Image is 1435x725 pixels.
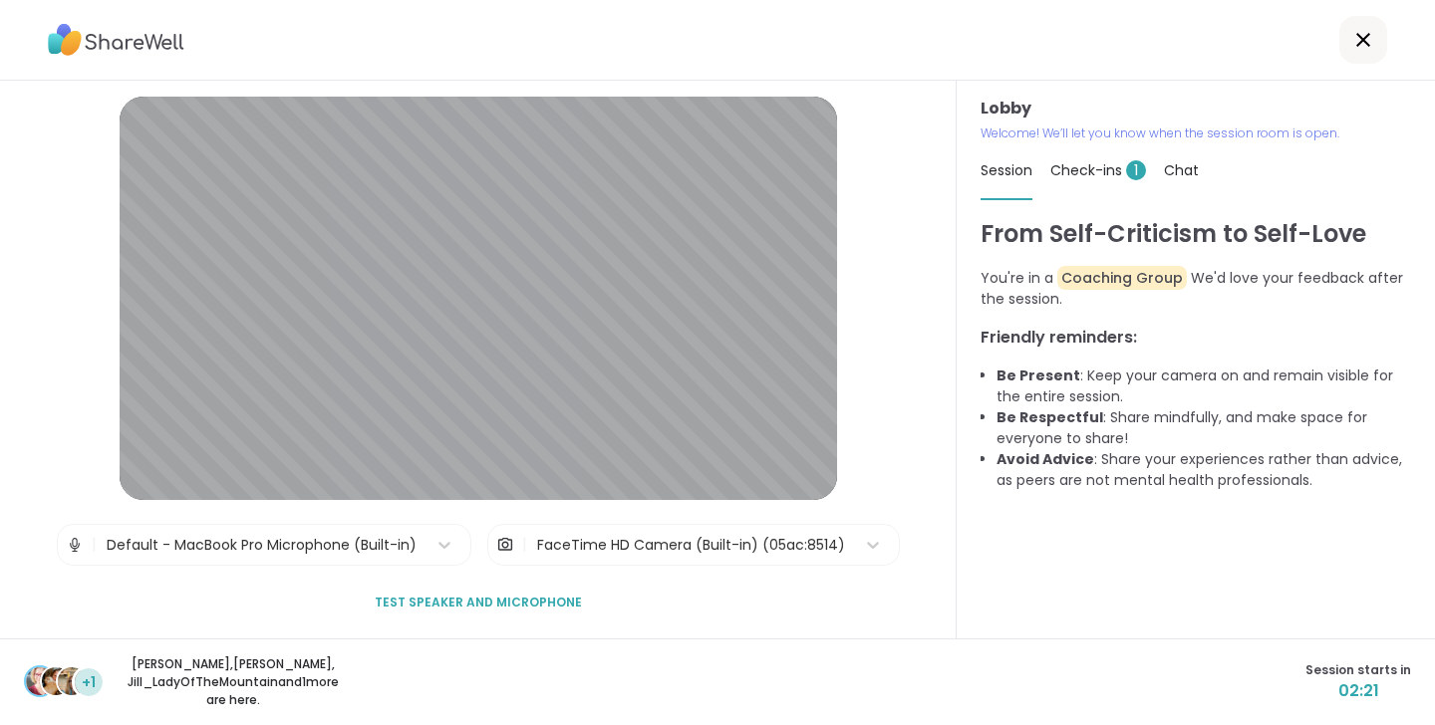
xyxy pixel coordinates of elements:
button: Test speaker and microphone [367,582,590,623]
span: Session [981,160,1032,180]
span: +1 [82,672,96,693]
p: [PERSON_NAME] , [PERSON_NAME] , Jill_LadyOfTheMountain and 1 more are here. [122,655,345,709]
img: Camera [496,525,514,565]
p: You're in a We'd love your feedback after the session. [981,268,1411,310]
img: Microphone [66,525,84,565]
h3: Friendly reminders: [981,326,1411,350]
h1: From Self-Criticism to Self-Love [981,216,1411,252]
span: Chat [1164,160,1199,180]
img: ShareWell Logo [48,17,184,63]
img: Fausta [26,667,54,695]
span: Session starts in [1305,661,1411,679]
span: 02:21 [1305,679,1411,703]
span: | [522,525,527,565]
b: Be Present [997,365,1080,385]
span: 1 [1126,160,1146,180]
span: Check-ins [1050,160,1146,180]
li: : Share mindfully, and make space for everyone to share! [997,407,1411,449]
div: FaceTime HD Camera (Built-in) (05ac:8514) [537,535,845,556]
img: Jill_LadyOfTheMountain [58,667,86,695]
span: | [92,525,97,565]
img: LuAnn [42,667,70,695]
span: Coaching Group [1057,266,1187,290]
p: Welcome! We’ll let you know when the session room is open. [981,124,1411,142]
h3: Lobby [981,97,1411,121]
b: Avoid Advice [997,449,1094,469]
li: : Keep your camera on and remain visible for the entire session. [997,365,1411,407]
b: Be Respectful [997,407,1103,427]
span: Test speaker and microphone [375,594,582,611]
li: : Share your experiences rather than advice, as peers are not mental health professionals. [997,449,1411,491]
div: Default - MacBook Pro Microphone (Built-in) [107,535,417,556]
